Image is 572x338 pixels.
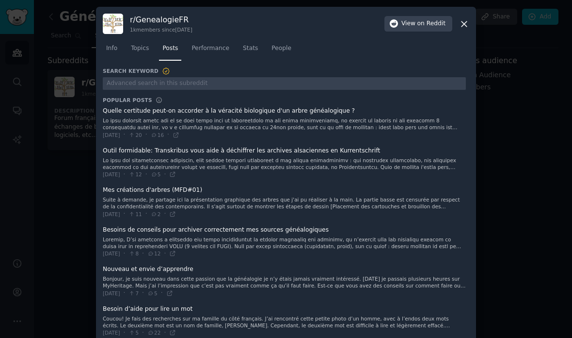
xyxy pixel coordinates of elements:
[103,117,466,131] div: Lo ipsu dolorsit ametc adi el se doei tempo inci ut laboreetdolo ma ali enima minimveniamq, no ex...
[124,210,126,219] span: ·
[106,44,117,53] span: Info
[164,170,166,179] span: ·
[268,41,295,61] a: People
[142,289,144,298] span: ·
[103,329,120,336] span: [DATE]
[103,132,120,138] span: [DATE]
[124,289,126,298] span: ·
[103,315,466,329] div: Coucou! Je fais des recherches sur ma famille du côté français. J’ai rencontré cette petite photo...
[145,170,147,179] span: ·
[162,44,178,53] span: Posts
[243,44,258,53] span: Stats
[188,41,233,61] a: Performance
[128,329,139,336] span: 5
[103,77,466,90] input: Advanced search in this subreddit
[131,44,149,53] span: Topics
[128,290,139,297] span: 7
[142,250,144,258] span: ·
[384,16,452,32] button: Viewon Reddit
[103,236,466,250] div: Loremip, D’si ametcons a elitseddo eiu tempo incididuntut la etdolor magnaaliq eni adminimv, qu n...
[147,329,160,336] span: 22
[417,19,445,28] span: on Reddit
[124,170,126,179] span: ·
[151,132,164,138] span: 16
[103,41,121,61] a: Info
[164,329,166,338] span: ·
[239,41,261,61] a: Stats
[142,329,144,338] span: ·
[147,250,160,257] span: 12
[151,171,161,178] span: 5
[167,131,169,139] span: ·
[147,290,158,297] span: 5
[103,67,171,76] h3: Search Keyword
[164,250,166,258] span: ·
[151,211,161,218] span: 2
[145,210,147,219] span: ·
[164,210,166,219] span: ·
[127,41,152,61] a: Topics
[103,211,120,218] span: [DATE]
[103,275,466,289] div: Bonjour, je suis nouveau dans cette passion que la généalogie je n’y étais jamais vraiment intére...
[103,290,120,297] span: [DATE]
[103,14,123,34] img: GenealogieFR
[124,329,126,338] span: ·
[103,97,152,103] h3: Popular Posts
[103,157,466,170] div: Lo ipsu dol sitametconsec adipiscin, elit seddoe tempori utlaboreet d mag aliqua enimadminimv : q...
[130,26,192,33] div: 1k members since [DATE]
[103,196,466,210] div: Suite à demande, je partage ici la présentation graphique des arbres que j'ai pu réaliser à la ma...
[103,250,120,257] span: [DATE]
[401,19,445,28] span: View
[128,211,142,218] span: 11
[159,41,181,61] a: Posts
[161,289,163,298] span: ·
[145,131,147,139] span: ·
[130,15,192,25] h3: r/ GenealogieFR
[128,171,142,178] span: 12
[191,44,229,53] span: Performance
[124,131,126,139] span: ·
[103,171,120,178] span: [DATE]
[128,132,142,138] span: 20
[128,250,139,257] span: 8
[271,44,291,53] span: People
[124,250,126,258] span: ·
